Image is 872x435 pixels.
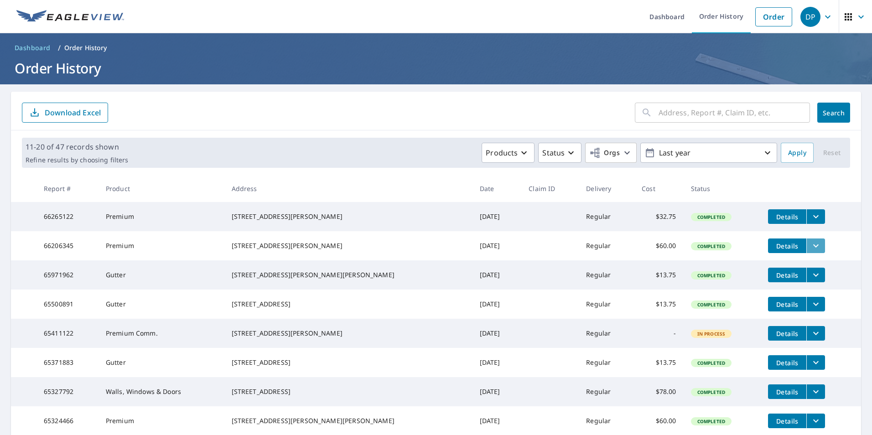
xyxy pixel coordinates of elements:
[773,271,801,280] span: Details
[11,41,54,55] a: Dashboard
[692,214,731,220] span: Completed
[232,241,465,250] div: [STREET_ADDRESS][PERSON_NAME]
[692,331,731,337] span: In Process
[634,260,683,290] td: $13.75
[806,238,825,253] button: filesDropdownBtn-66206345
[99,377,224,406] td: Walls, Windows & Doors
[692,301,731,308] span: Completed
[472,202,521,231] td: [DATE]
[768,268,806,282] button: detailsBtn-65971962
[589,147,620,159] span: Orgs
[99,319,224,348] td: Premium Comm.
[692,243,731,249] span: Completed
[634,231,683,260] td: $60.00
[806,384,825,399] button: filesDropdownBtn-65327792
[15,43,51,52] span: Dashboard
[538,143,581,163] button: Status
[482,143,535,163] button: Products
[773,417,801,425] span: Details
[806,414,825,428] button: filesDropdownBtn-65324466
[472,260,521,290] td: [DATE]
[579,319,634,348] td: Regular
[99,348,224,377] td: Gutter
[817,103,850,123] button: Search
[585,143,637,163] button: Orgs
[36,348,99,377] td: 65371883
[579,290,634,319] td: Regular
[232,416,465,425] div: [STREET_ADDRESS][PERSON_NAME][PERSON_NAME]
[634,202,683,231] td: $32.75
[36,260,99,290] td: 65971962
[692,389,731,395] span: Completed
[640,143,777,163] button: Last year
[64,43,107,52] p: Order History
[806,326,825,341] button: filesDropdownBtn-65411122
[36,319,99,348] td: 65411122
[634,348,683,377] td: $13.75
[36,202,99,231] td: 66265122
[788,147,806,159] span: Apply
[634,319,683,348] td: -
[472,377,521,406] td: [DATE]
[579,231,634,260] td: Regular
[36,175,99,202] th: Report #
[486,147,518,158] p: Products
[768,384,806,399] button: detailsBtn-65327792
[579,377,634,406] td: Regular
[773,329,801,338] span: Details
[755,7,792,26] a: Order
[768,209,806,224] button: detailsBtn-66265122
[579,348,634,377] td: Regular
[773,242,801,250] span: Details
[579,260,634,290] td: Regular
[99,202,224,231] td: Premium
[16,10,124,24] img: EV Logo
[232,329,465,338] div: [STREET_ADDRESS][PERSON_NAME]
[26,141,128,152] p: 11-20 of 47 records shown
[579,175,634,202] th: Delivery
[692,272,731,279] span: Completed
[768,326,806,341] button: detailsBtn-65411122
[45,108,101,118] p: Download Excel
[800,7,820,27] div: DP
[773,212,801,221] span: Details
[99,175,224,202] th: Product
[232,358,465,367] div: [STREET_ADDRESS]
[232,270,465,280] div: [STREET_ADDRESS][PERSON_NAME][PERSON_NAME]
[36,231,99,260] td: 66206345
[634,175,683,202] th: Cost
[692,418,731,425] span: Completed
[768,238,806,253] button: detailsBtn-66206345
[472,175,521,202] th: Date
[806,209,825,224] button: filesDropdownBtn-66265122
[232,387,465,396] div: [STREET_ADDRESS]
[634,290,683,319] td: $13.75
[472,231,521,260] td: [DATE]
[684,175,761,202] th: Status
[773,300,801,309] span: Details
[768,297,806,311] button: detailsBtn-65500891
[773,388,801,396] span: Details
[472,319,521,348] td: [DATE]
[825,109,843,117] span: Search
[26,156,128,164] p: Refine results by choosing filters
[634,377,683,406] td: $78.00
[768,414,806,428] button: detailsBtn-65324466
[472,348,521,377] td: [DATE]
[58,42,61,53] li: /
[99,290,224,319] td: Gutter
[99,231,224,260] td: Premium
[36,377,99,406] td: 65327792
[655,145,762,161] p: Last year
[22,103,108,123] button: Download Excel
[692,360,731,366] span: Completed
[768,355,806,370] button: detailsBtn-65371883
[11,41,861,55] nav: breadcrumb
[806,268,825,282] button: filesDropdownBtn-65971962
[232,300,465,309] div: [STREET_ADDRESS]
[579,202,634,231] td: Regular
[806,355,825,370] button: filesDropdownBtn-65371883
[773,358,801,367] span: Details
[11,59,861,78] h1: Order History
[472,290,521,319] td: [DATE]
